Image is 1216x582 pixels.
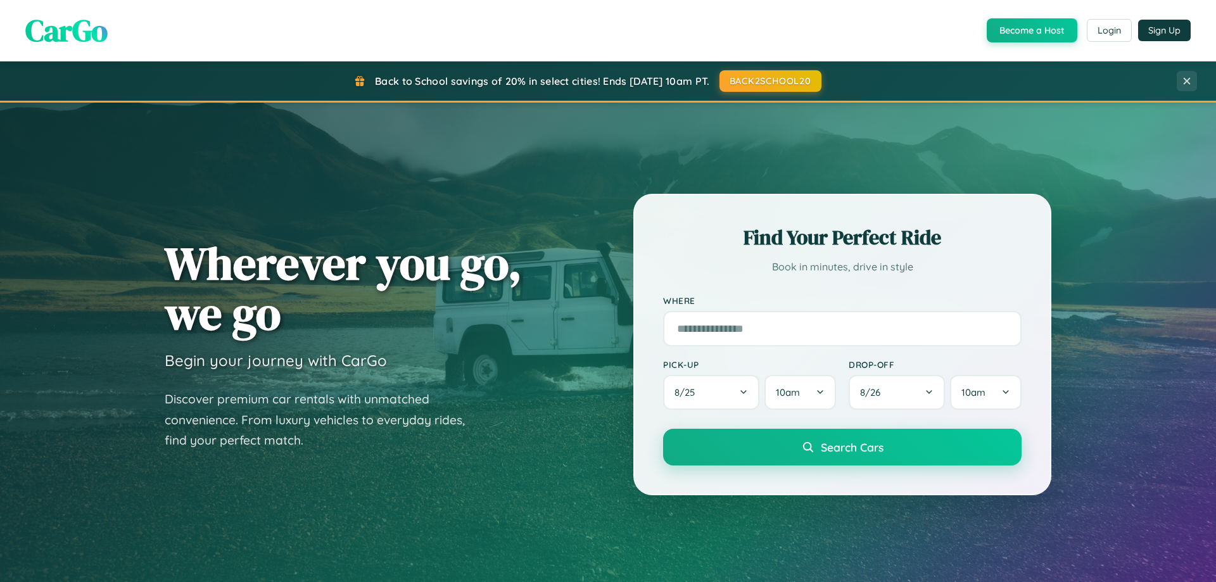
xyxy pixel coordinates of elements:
button: Become a Host [987,18,1077,42]
button: 10am [950,375,1022,410]
span: 8 / 25 [674,386,701,398]
button: 10am [764,375,836,410]
button: 8/25 [663,375,759,410]
h3: Begin your journey with CarGo [165,351,387,370]
span: CarGo [25,9,108,51]
p: Book in minutes, drive in style [663,258,1022,276]
span: 10am [776,386,800,398]
p: Discover premium car rentals with unmatched convenience. From luxury vehicles to everyday rides, ... [165,389,481,451]
label: Where [663,295,1022,306]
span: Back to School savings of 20% in select cities! Ends [DATE] 10am PT. [375,75,709,87]
h1: Wherever you go, we go [165,238,522,338]
button: 8/26 [849,375,945,410]
button: Search Cars [663,429,1022,465]
button: Login [1087,19,1132,42]
label: Drop-off [849,359,1022,370]
span: 8 / 26 [860,386,887,398]
button: Sign Up [1138,20,1191,41]
button: BACK2SCHOOL20 [719,70,821,92]
span: 10am [961,386,985,398]
label: Pick-up [663,359,836,370]
span: Search Cars [821,440,883,454]
h2: Find Your Perfect Ride [663,224,1022,251]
